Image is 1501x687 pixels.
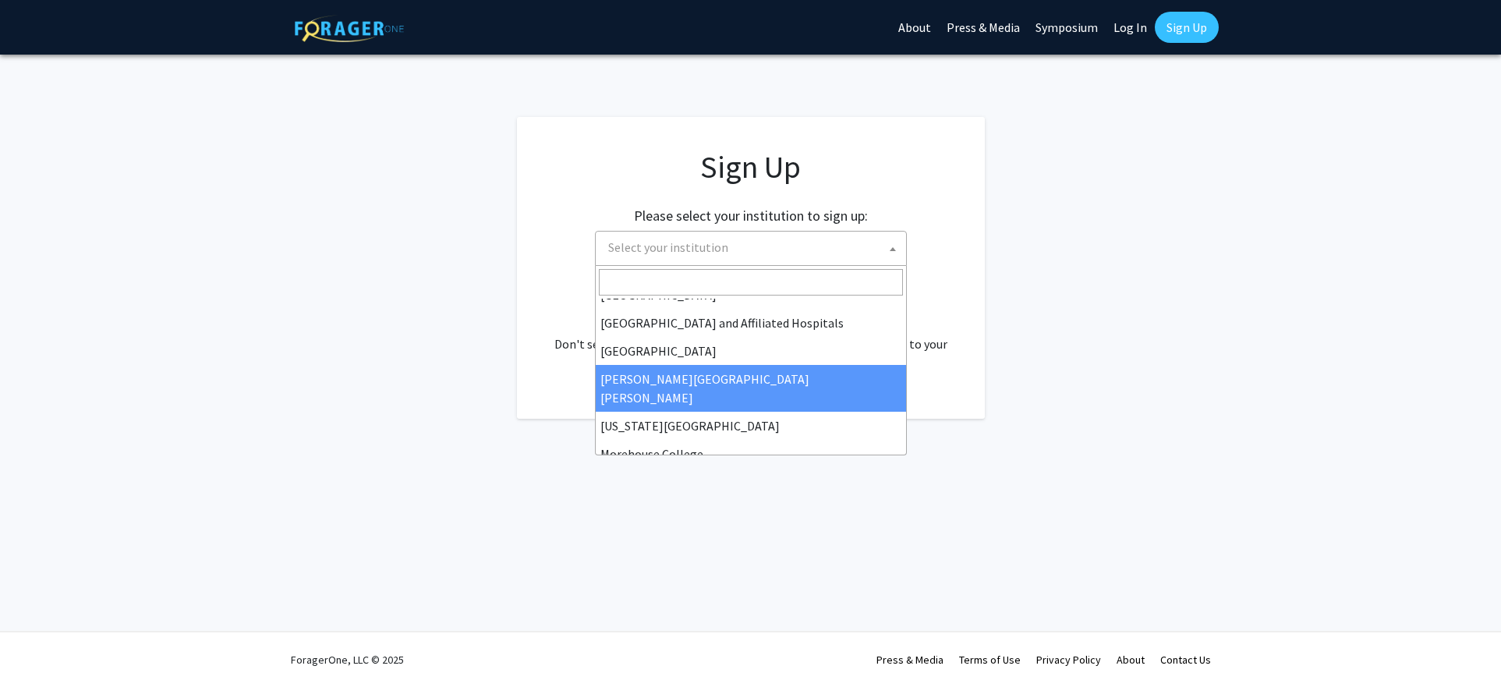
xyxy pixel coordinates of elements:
[1117,653,1145,667] a: About
[595,231,907,266] span: Select your institution
[608,239,728,255] span: Select your institution
[12,617,66,675] iframe: Chat
[1155,12,1219,43] a: Sign Up
[876,653,943,667] a: Press & Media
[596,365,906,412] li: [PERSON_NAME][GEOGRAPHIC_DATA][PERSON_NAME]
[596,412,906,440] li: [US_STATE][GEOGRAPHIC_DATA]
[599,269,903,296] input: Search
[1160,653,1211,667] a: Contact Us
[548,297,954,372] div: Already have an account? . Don't see your institution? about bringing ForagerOne to your institut...
[548,148,954,186] h1: Sign Up
[634,207,868,225] h2: Please select your institution to sign up:
[959,653,1021,667] a: Terms of Use
[596,440,906,468] li: Morehouse College
[291,632,404,687] div: ForagerOne, LLC © 2025
[596,309,906,337] li: [GEOGRAPHIC_DATA] and Affiliated Hospitals
[1036,653,1101,667] a: Privacy Policy
[602,232,906,264] span: Select your institution
[596,337,906,365] li: [GEOGRAPHIC_DATA]
[295,15,404,42] img: ForagerOne Logo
